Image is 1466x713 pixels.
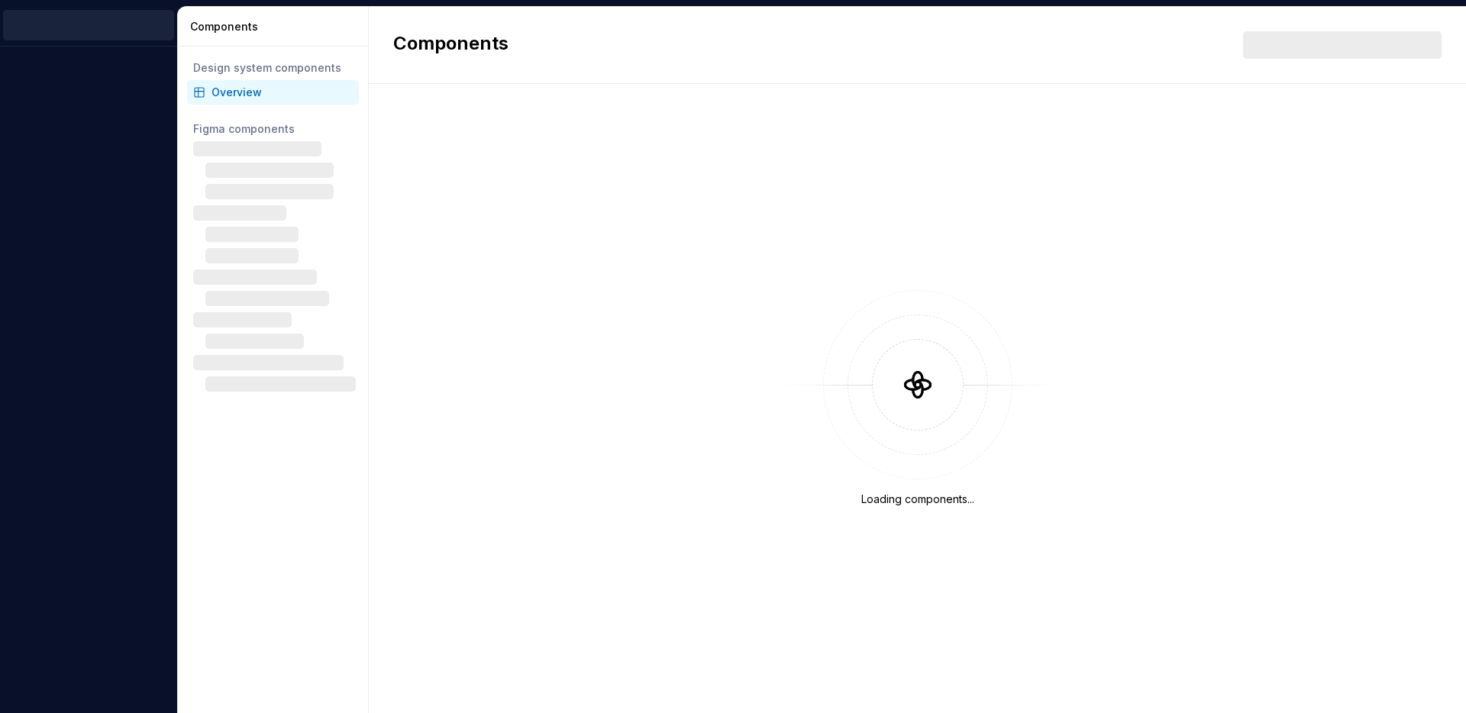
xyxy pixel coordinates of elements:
h2: Components [393,31,509,59]
div: Loading components... [861,492,974,507]
div: Design system components [193,60,353,76]
a: Overview [187,80,359,105]
div: Overview [212,85,353,100]
div: Figma components [193,121,353,137]
div: Components [190,19,362,34]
